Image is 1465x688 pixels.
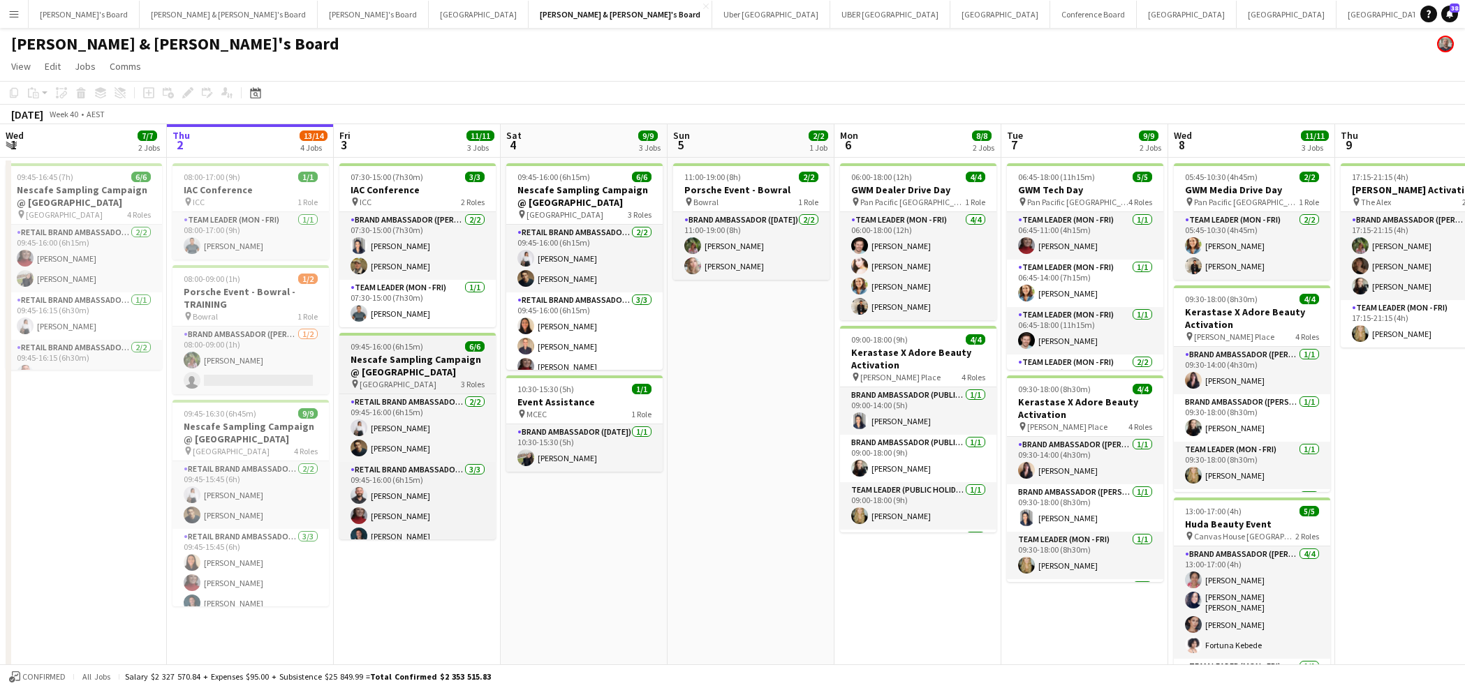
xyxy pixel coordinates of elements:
span: 4 Roles [1295,331,1319,342]
a: Comms [104,57,147,75]
span: 08:00-09:00 (1h) [184,274,240,284]
span: 2 Roles [1295,531,1319,541]
span: 13/14 [300,130,327,141]
app-card-role: Team Leader (Public Holiday)1/109:00-18:00 (9h)[PERSON_NAME] [840,482,996,530]
app-card-role: Brand Ambassador ([PERSON_NAME])1/1 [1174,489,1330,537]
h3: Porsche Event - Bowral [673,184,830,196]
span: 11/11 [466,130,494,141]
span: 8/8 [972,130,992,141]
div: 4 Jobs [300,142,327,153]
h3: IAC Conference [172,184,329,196]
span: 10:30-15:30 (5h) [517,384,574,394]
div: Salary $2 327 570.84 + Expenses $95.00 + Subsistence $25 849.99 = [125,671,491,682]
app-card-role: RETAIL Brand Ambassador (Mon - Fri)2/209:45-16:00 (6h15m)[PERSON_NAME][PERSON_NAME] [339,394,496,462]
span: ICC [193,197,205,207]
div: 08:00-09:00 (1h)1/2Porsche Event - Bowral - TRAINING Bowral1 RoleBrand Ambassador ([PERSON_NAME])... [172,265,329,394]
app-user-avatar: Neil Burton [1437,36,1454,52]
span: 2 [170,137,190,153]
app-job-card: 09:45-16:30 (6h45m)9/9Nescafe Sampling Campaign @ [GEOGRAPHIC_DATA] [GEOGRAPHIC_DATA]4 RolesRETAI... [172,400,329,606]
span: Sun [673,129,690,142]
app-card-role: Brand Ambassador ([PERSON_NAME])1/1 [1007,579,1163,627]
span: 9/9 [298,408,318,419]
a: Jobs [69,57,101,75]
div: 1 Job [809,142,827,153]
app-job-card: 09:45-16:00 (6h15m)6/6Nescafe Sampling Campaign @ [GEOGRAPHIC_DATA] [GEOGRAPHIC_DATA]3 RolesRETAI... [339,333,496,539]
span: Thu [1341,129,1358,142]
span: Canvas House [GEOGRAPHIC_DATA] [1194,531,1295,541]
span: Confirmed [22,672,66,682]
span: 1 Role [1299,197,1319,207]
span: 3 [337,137,351,153]
span: 06:45-18:00 (11h15m) [1018,172,1095,182]
span: 8 [1172,137,1192,153]
div: 11:00-19:00 (8h)2/2Porsche Event - Bowral Bowral1 RoleBrand Ambassador ([DATE])2/211:00-19:00 (8h... [673,163,830,280]
div: AEST [87,109,105,119]
span: Wed [6,129,24,142]
span: 1 Role [631,409,651,419]
button: [PERSON_NAME] & [PERSON_NAME]'s Board [529,1,712,28]
span: [GEOGRAPHIC_DATA] [527,209,603,220]
span: 1 Role [297,197,318,207]
div: 09:45-16:00 (6h15m)6/6Nescafe Sampling Campaign @ [GEOGRAPHIC_DATA] [GEOGRAPHIC_DATA]3 RolesRETAI... [506,163,663,370]
app-job-card: 10:30-15:30 (5h)1/1Event Assistance MCEC1 RoleBrand Ambassador ([DATE])1/110:30-15:30 (5h)[PERSON... [506,375,663,472]
app-card-role: Team Leader (Mon - Fri)2/207:30-15:00 (7h30m) [1007,354,1163,422]
app-card-role: Brand Ambassador ([PERSON_NAME])4/413:00-17:00 (4h)[PERSON_NAME][PERSON_NAME] [PERSON_NAME][PERSO... [1174,546,1330,659]
app-job-card: 06:00-18:00 (12h)4/4GWM Dealer Drive Day Pan Pacific [GEOGRAPHIC_DATA]1 RoleTeam Leader (Mon - Fr... [840,163,996,320]
span: [PERSON_NAME] Place [860,372,941,382]
h3: IAC Conference [339,184,496,196]
div: [DATE] [11,107,43,121]
app-card-role: Team Leader (Mon - Fri)1/108:00-17:00 (9h)[PERSON_NAME] [172,212,329,260]
span: 3 Roles [628,209,651,220]
span: Tue [1007,129,1023,142]
button: [GEOGRAPHIC_DATA] [429,1,529,28]
h3: Nescafe Sampling Campaign @ [GEOGRAPHIC_DATA] [339,353,496,378]
span: Mon [840,129,858,142]
span: 9/9 [1139,130,1158,141]
app-card-role: Brand Ambassador ([PERSON_NAME])1/109:30-18:00 (8h30m)[PERSON_NAME] [1174,394,1330,442]
span: 6/6 [632,172,651,182]
button: Confirmed [7,669,68,685]
h3: Kerastase X Adore Beauty Activation [840,346,996,371]
a: View [6,57,36,75]
div: 2 Jobs [1140,142,1161,153]
span: 1/1 [298,172,318,182]
span: 09:30-18:00 (8h30m) [1185,294,1258,304]
app-job-card: 09:45-16:45 (7h)6/6Nescafe Sampling Campaign @ [GEOGRAPHIC_DATA] [GEOGRAPHIC_DATA]4 RolesRETAIL B... [6,163,162,370]
button: [GEOGRAPHIC_DATA] [1237,1,1337,28]
span: Bowral [693,197,719,207]
span: 2 Roles [461,197,485,207]
span: 4/4 [966,334,985,345]
span: 09:30-18:00 (8h30m) [1018,384,1091,394]
span: Fri [339,129,351,142]
span: 4/4 [1133,384,1152,394]
button: [PERSON_NAME]'s Board [318,1,429,28]
span: 2/2 [799,172,818,182]
app-card-role: RETAIL Brand Ambassador (Mon - Fri)2/209:45-16:15 (6h30m)[PERSON_NAME] [6,340,162,407]
span: 13:00-17:00 (4h) [1185,506,1242,516]
app-card-role: Brand Ambassador (Public Holiday)1/109:00-14:00 (5h)[PERSON_NAME] [840,387,996,435]
span: 4/4 [966,172,985,182]
span: Thu [172,129,190,142]
button: UBER [GEOGRAPHIC_DATA] [830,1,950,28]
app-card-role: RETAIL Brand Ambassador (Mon - Fri)3/309:45-16:00 (6h15m)[PERSON_NAME][PERSON_NAME][PERSON_NAME] [339,462,496,550]
app-job-card: 08:00-17:00 (9h)1/1IAC Conference ICC1 RoleTeam Leader (Mon - Fri)1/108:00-17:00 (9h)[PERSON_NAME] [172,163,329,260]
span: 3 Roles [461,379,485,389]
span: 09:00-18:00 (9h) [851,334,908,345]
app-card-role: Brand Ambassador (Public Holiday)1/1 [840,530,996,577]
app-card-role: Team Leader (Mon - Fri)1/106:45-18:00 (11h15m)[PERSON_NAME] [1007,307,1163,354]
app-card-role: Team Leader (Mon - Fri)1/107:30-15:00 (7h30m)[PERSON_NAME] [339,280,496,327]
span: [PERSON_NAME] Place [1027,421,1107,432]
h3: GWM Tech Day [1007,184,1163,196]
app-card-role: RETAIL Brand Ambassador (Mon - Fri)1/109:45-16:15 (6h30m)[PERSON_NAME] [6,292,162,340]
div: 2 Jobs [973,142,994,153]
span: 09:45-16:00 (6h15m) [351,341,423,352]
div: 3 Jobs [467,142,494,153]
button: Conference Board [1050,1,1137,28]
span: MCEC [527,409,547,419]
span: 1 Role [297,311,318,322]
span: 4 Roles [1128,197,1152,207]
h3: Kerastase X Adore Beauty Activation [1174,306,1330,331]
h3: Event Assistance [506,396,663,408]
h1: [PERSON_NAME] & [PERSON_NAME]'s Board [11,33,339,54]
